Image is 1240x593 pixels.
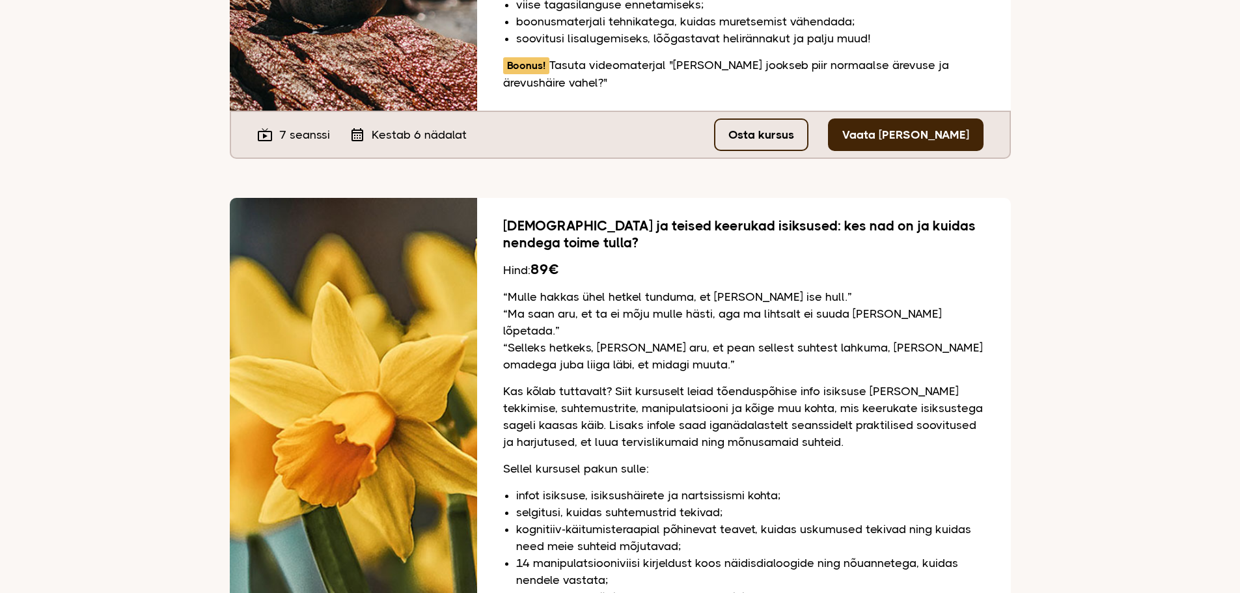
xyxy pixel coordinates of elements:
a: Osta kursus [714,118,808,151]
i: live_tv [257,127,273,143]
div: 7 seanssi [257,126,330,143]
li: boonusmaterjali tehnikatega, kuidas muretsemist vähendada; [516,13,985,30]
p: “Mulle hakkas ühel hetkel tunduma, et [PERSON_NAME] ise hull.” “Ma saan aru, et ta ei mõju mulle ... [503,288,985,373]
li: soovitusi lisalugemiseks, lõõgastavat helirännakut ja palju muud! [516,30,985,47]
p: Sellel kursusel pakun sulle: [503,460,985,477]
li: selgitusi, kuidas suhtemustrid tekivad; [516,504,985,521]
span: Boonus! [503,57,549,74]
div: Kestab 6 nädalat [350,126,467,143]
a: Vaata [PERSON_NAME] [828,118,984,151]
li: infot isiksuse, isiksushäirete ja nartsissismi kohta; [516,487,985,504]
b: 89€ [530,261,558,277]
i: calendar_month [350,127,365,143]
div: Hind: [503,261,985,279]
h2: [DEMOGRAPHIC_DATA] ja teised keerukad isiksused: kes nad on ja kuidas nendega toime tulla? [503,217,985,251]
p: Tasuta videomaterjal "[PERSON_NAME] jookseb piir normaalse ärevuse ja ärevushäire vahel?" [503,57,985,91]
li: kognitiiv-käitumisteraapial põhinevat teavet, kuidas uskumused tekivad ning kuidas need meie suht... [516,521,985,555]
p: Kas kõlab tuttavalt? Siit kursuselt leiad tõenduspõhise info isiksuse [PERSON_NAME] tekkimise, su... [503,383,985,450]
li: 14 manipulatsiooniviisi kirjeldust koos näidisdialoogide ning nõuannetega, kuidas nendele vastata; [516,555,985,588]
